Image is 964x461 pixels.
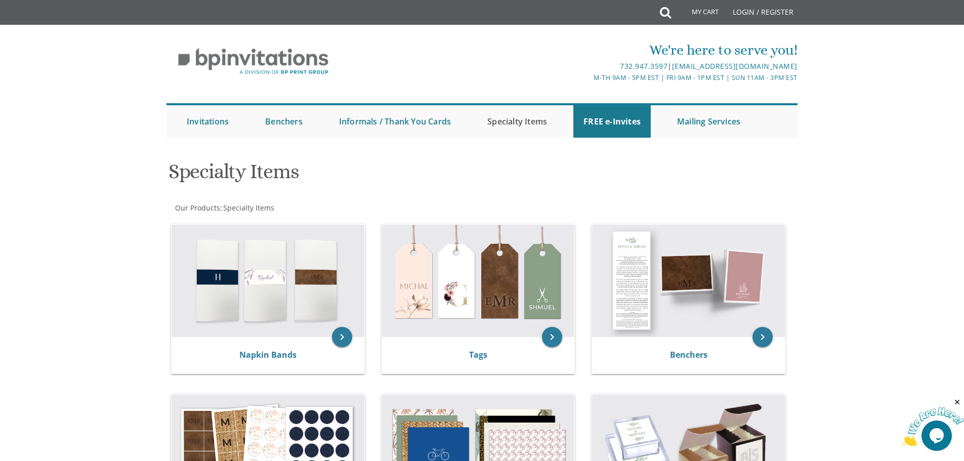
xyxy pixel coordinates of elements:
[378,72,798,83] div: M-Th 9am - 5pm EST | Fri 9am - 1pm EST | Sun 11am - 3pm EST
[239,349,297,360] a: Napkin Bands
[592,225,785,337] img: Benchers
[174,203,220,213] a: Our Products
[223,203,274,213] span: Specialty Items
[752,327,773,347] a: keyboard_arrow_right
[672,61,798,71] a: [EMAIL_ADDRESS][DOMAIN_NAME]
[222,203,274,213] a: Specialty Items
[166,40,340,82] img: BP Invitation Loft
[378,40,798,60] div: We're here to serve you!
[620,61,667,71] a: 732.947.3597
[670,1,726,26] a: My Cart
[172,225,364,337] img: Napkin Bands
[542,327,562,347] a: keyboard_arrow_right
[477,105,557,138] a: Specialty Items
[667,105,750,138] a: Mailing Services
[166,203,482,213] div: :
[169,160,581,190] h1: Specialty Items
[901,398,964,446] iframe: chat widget
[670,349,707,360] a: Benchers
[573,105,651,138] a: FREE e-Invites
[177,105,239,138] a: Invitations
[332,327,352,347] a: keyboard_arrow_right
[469,349,487,360] a: Tags
[329,105,461,138] a: Informals / Thank You Cards
[378,60,798,72] div: |
[255,105,313,138] a: Benchers
[382,225,575,337] img: Tags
